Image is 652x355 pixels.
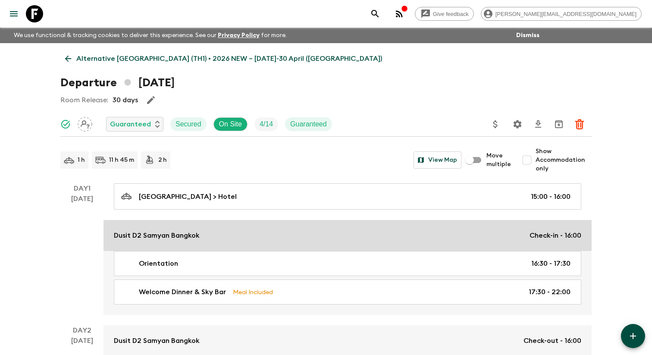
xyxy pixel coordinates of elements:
p: Dusit D2 Samyan Bangkok [114,336,200,346]
p: 16:30 - 17:30 [531,258,570,269]
p: 4 / 14 [260,119,273,129]
a: Alternative [GEOGRAPHIC_DATA] (TH1) • 2026 NEW – [DATE]-30 April ([GEOGRAPHIC_DATA]) [60,50,387,67]
p: 11 h 45 m [109,156,134,164]
div: Secured [170,117,207,131]
button: Dismiss [514,29,542,41]
a: Welcome Dinner & Sky BarMeal Included17:30 - 22:00 [114,280,581,305]
p: Check-in - 16:00 [530,230,581,241]
p: Room Release: [60,95,108,105]
div: Trip Fill [254,117,278,131]
p: Day 1 [60,183,103,194]
button: Delete [571,116,588,133]
button: Download CSV [530,116,547,133]
p: Secured [176,119,201,129]
p: Check-out - 16:00 [523,336,581,346]
p: 30 days [113,95,138,105]
p: On Site [219,119,242,129]
div: [DATE] [71,194,93,315]
a: Privacy Policy [218,32,260,38]
p: Day 2 [60,325,103,336]
button: Archive (Completed, Cancelled or Unsynced Departures only) [550,116,567,133]
span: Assign pack leader [78,119,92,126]
p: Welcome Dinner & Sky Bar [139,287,226,297]
span: [PERSON_NAME][EMAIL_ADDRESS][DOMAIN_NAME] [491,11,641,17]
a: Orientation16:30 - 17:30 [114,251,581,276]
h1: Departure [DATE] [60,74,175,91]
a: Give feedback [415,7,474,21]
a: Dusit D2 Samyan BangkokCheck-in - 16:00 [103,220,592,251]
p: 17:30 - 22:00 [529,287,570,297]
button: View Map [414,151,461,169]
a: [GEOGRAPHIC_DATA] > Hotel15:00 - 16:00 [114,183,581,210]
p: 1 h [78,156,85,164]
svg: Synced Successfully [60,119,71,129]
button: search adventures [367,5,384,22]
p: Dusit D2 Samyan Bangkok [114,230,200,241]
button: Settings [509,116,526,133]
span: Move multiple [486,151,511,169]
p: Guaranteed [290,119,327,129]
p: Orientation [139,258,178,269]
button: Update Price, Early Bird Discount and Costs [487,116,504,133]
p: We use functional & tracking cookies to deliver this experience. See our for more. [10,28,290,43]
div: On Site [213,117,248,131]
p: Alternative [GEOGRAPHIC_DATA] (TH1) • 2026 NEW – [DATE]-30 April ([GEOGRAPHIC_DATA]) [76,53,382,64]
span: Show Accommodation only [536,147,592,173]
p: 2 h [158,156,167,164]
p: [GEOGRAPHIC_DATA] > Hotel [139,192,237,202]
p: Guaranteed [110,119,151,129]
p: Meal Included [233,287,273,297]
p: 15:00 - 16:00 [531,192,570,202]
span: Give feedback [428,11,473,17]
div: [PERSON_NAME][EMAIL_ADDRESS][DOMAIN_NAME] [481,7,642,21]
button: menu [5,5,22,22]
